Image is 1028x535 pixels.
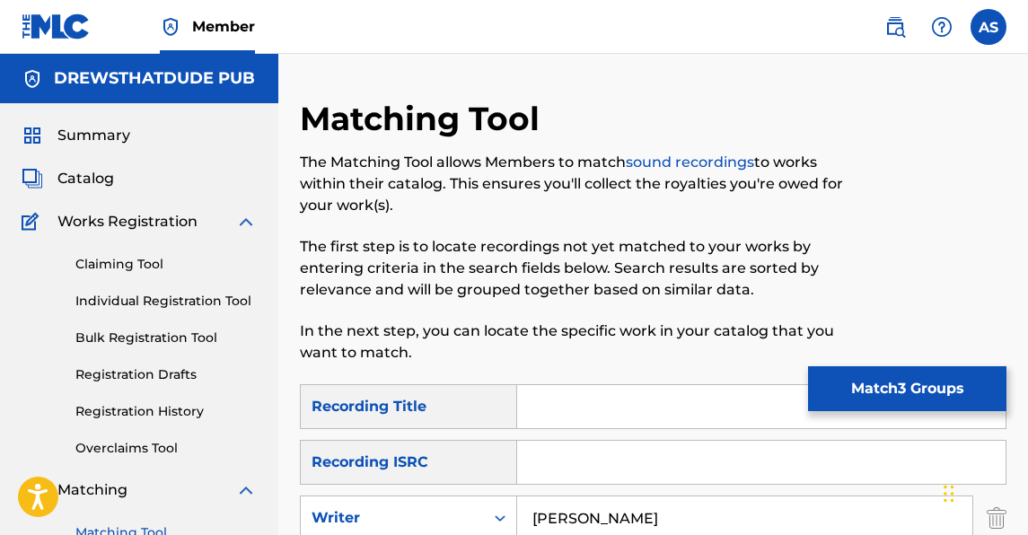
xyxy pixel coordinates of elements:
div: User Menu [971,9,1006,45]
a: CatalogCatalog [22,168,114,189]
a: SummarySummary [22,125,130,146]
h2: Matching Tool [300,99,549,139]
span: Matching [57,479,127,501]
span: Works Registration [57,211,198,232]
button: Match3 Groups [808,366,1006,411]
img: help [931,16,953,38]
a: sound recordings [626,153,754,171]
span: Summary [57,125,130,146]
img: search [884,16,906,38]
h5: DREWSTHATDUDE PUB [54,68,255,89]
a: Claiming Tool [75,255,257,274]
img: expand [235,211,257,232]
img: Top Rightsholder [160,16,181,38]
span: Catalog [57,168,114,189]
img: MLC Logo [22,13,91,39]
a: Individual Registration Tool [75,292,257,311]
p: The Matching Tool allows Members to match to works within their catalog. This ensures you'll coll... [300,152,844,216]
span: Member [192,16,255,37]
img: Accounts [22,68,43,90]
a: Overclaims Tool [75,439,257,458]
a: Bulk Registration Tool [75,329,257,347]
div: Drag [944,467,954,521]
a: Public Search [877,9,913,45]
div: Help [924,9,960,45]
a: Registration History [75,402,257,421]
img: Catalog [22,168,43,189]
div: Writer [312,507,473,529]
iframe: Resource Center [978,311,1028,456]
a: Registration Drafts [75,365,257,384]
img: expand [235,479,257,501]
img: Summary [22,125,43,146]
img: Works Registration [22,211,45,232]
p: In the next step, you can locate the specific work in your catalog that you want to match. [300,320,844,364]
iframe: Chat Widget [938,449,1028,535]
img: Matching [22,479,44,501]
p: The first step is to locate recordings not yet matched to your works by entering criteria in the ... [300,236,844,301]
